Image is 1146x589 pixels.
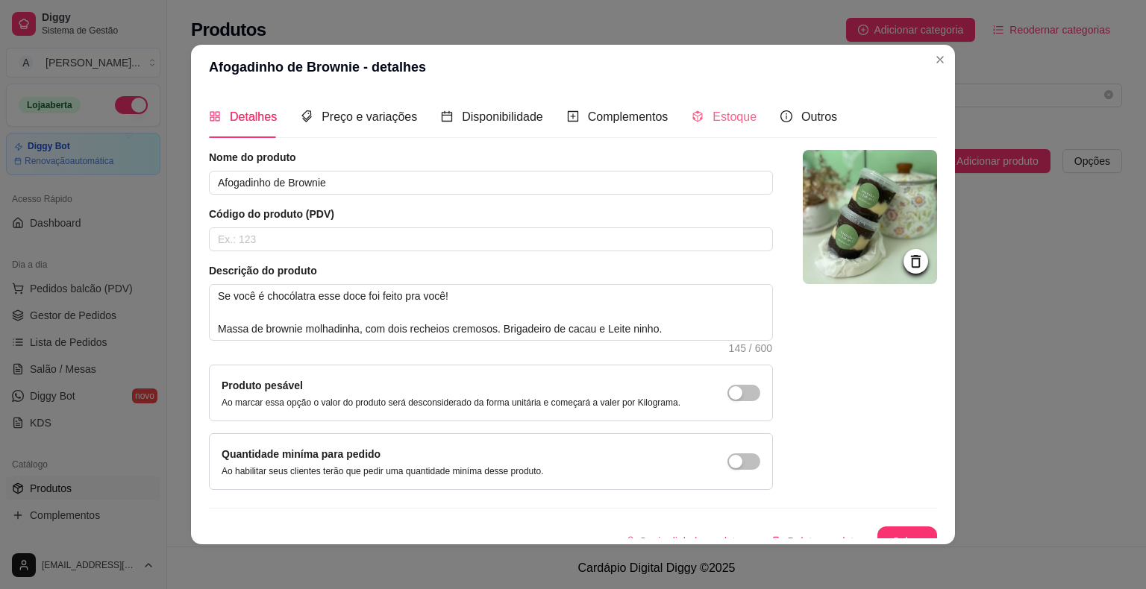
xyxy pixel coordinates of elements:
[230,110,277,123] span: Detalhes
[222,465,544,477] p: Ao habilitar seus clientes terão que pedir uma quantidade miníma desse produto.
[209,110,221,122] span: appstore
[209,207,773,221] article: Código do produto (PDV)
[759,526,871,556] button: deleteDeletar produto
[611,526,754,556] button: Copiar link do produto
[713,110,757,123] span: Estoque
[209,150,773,165] article: Nome do produto
[462,110,543,123] span: Disponibilidade
[771,536,781,547] span: delete
[588,110,668,123] span: Complementos
[928,48,952,72] button: Close
[222,448,381,460] label: Quantidade miníma para pedido
[209,263,773,278] article: Descrição do produto
[209,227,773,251] input: Ex.: 123
[803,150,937,284] img: logo da loja
[301,110,313,122] span: tags
[222,379,303,391] label: Produto pesável
[692,110,704,122] span: code-sandbox
[210,285,772,340] textarea: Se você é chocólatra esse doce foi feito pra você! Massa de brownie molhadinha, com dois recheios...
[209,171,773,195] input: Ex.: Hamburguer de costela
[877,526,937,556] button: Salvar
[222,397,680,409] p: Ao marcar essa opção o valor do produto será desconsiderado da forma unitária e começará a valer ...
[191,45,955,89] header: Afogadinho de Brownie - detalhes
[441,110,453,122] span: calendar
[801,110,837,123] span: Outros
[322,110,417,123] span: Preço e variações
[567,110,579,122] span: plus-square
[780,110,792,122] span: info-circle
